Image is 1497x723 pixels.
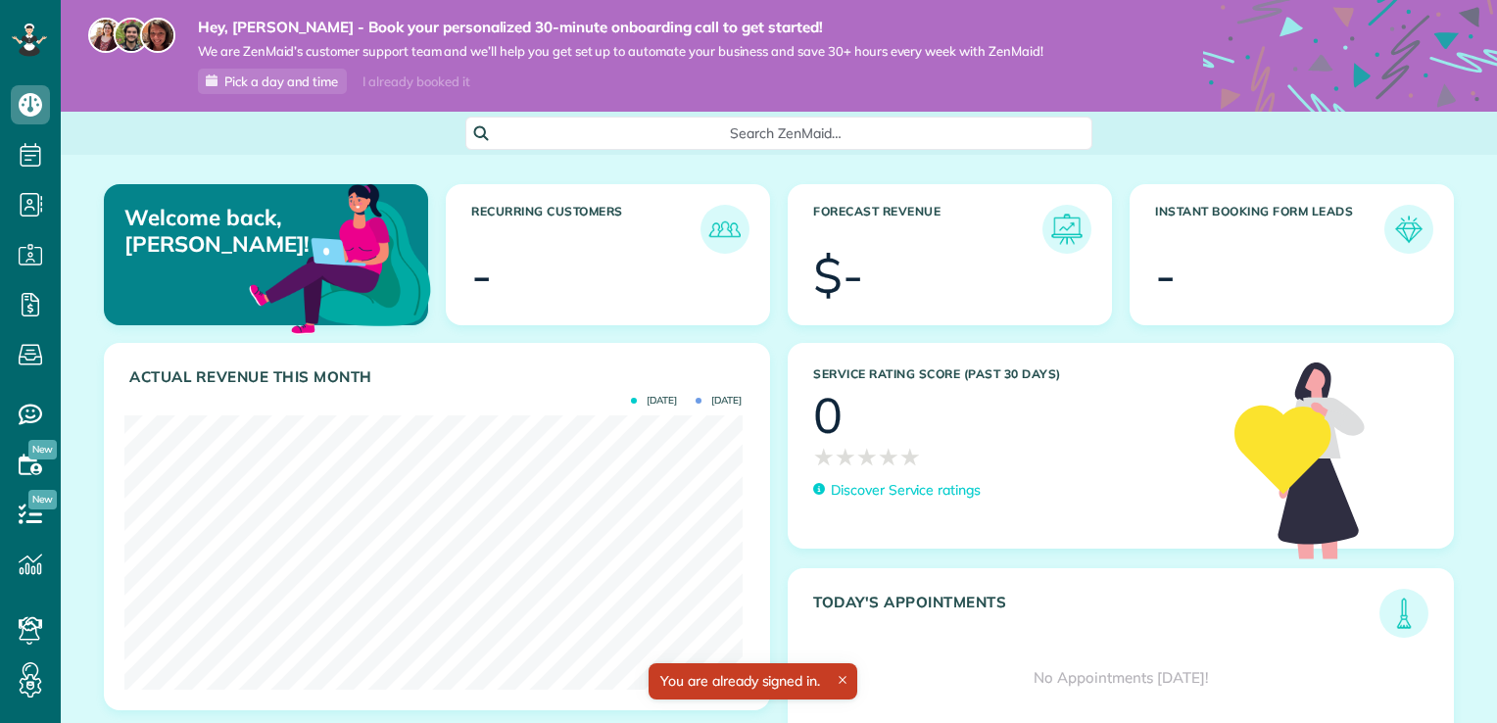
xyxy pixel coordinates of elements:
[631,396,677,406] span: [DATE]
[878,440,899,474] span: ★
[856,440,878,474] span: ★
[471,251,492,300] div: -
[705,210,745,249] img: icon_recurring_customers-cf858462ba22bcd05b5a5880d41d6543d210077de5bb9ebc9590e49fd87d84ed.png
[789,638,1453,718] div: No Appointments [DATE]!
[813,251,863,300] div: $-
[1389,210,1428,249] img: icon_form_leads-04211a6a04a5b2264e4ee56bc0799ec3eb69b7e499cbb523a139df1d13a81ae0.png
[140,18,175,53] img: michelle-19f622bdf1676172e81f8f8fba1fb50e276960ebfe0243fe18214015130c80e4.jpg
[28,490,57,509] span: New
[198,43,1043,60] span: We are ZenMaid’s customer support team and we’ll help you get set up to automate your business an...
[899,440,921,474] span: ★
[1155,251,1176,300] div: -
[813,205,1042,254] h3: Forecast Revenue
[124,205,322,257] p: Welcome back, [PERSON_NAME]!
[28,440,57,459] span: New
[245,162,435,352] img: dashboard_welcome-42a62b7d889689a78055ac9021e634bf52bae3f8056760290aed330b23ab8690.png
[129,368,749,386] h3: Actual Revenue this month
[1155,205,1384,254] h3: Instant Booking Form Leads
[835,440,856,474] span: ★
[224,73,338,89] span: Pick a day and time
[831,480,981,501] p: Discover Service ratings
[696,396,742,406] span: [DATE]
[351,70,481,94] div: I already booked it
[813,594,1379,638] h3: Today's Appointments
[88,18,123,53] img: maria-72a9807cf96188c08ef61303f053569d2e2a8a1cde33d635c8a3ac13582a053d.jpg
[813,440,835,474] span: ★
[198,69,347,94] a: Pick a day and time
[471,205,700,254] h3: Recurring Customers
[1047,210,1087,249] img: icon_forecast_revenue-8c13a41c7ed35a8dcfafea3cbb826a0462acb37728057bba2d056411b612bbbe.png
[813,480,981,501] a: Discover Service ratings
[813,391,843,440] div: 0
[198,18,1043,37] strong: Hey, [PERSON_NAME] - Book your personalized 30-minute onboarding call to get started!
[649,663,857,699] div: You are already signed in.
[813,367,1215,381] h3: Service Rating score (past 30 days)
[1384,594,1424,633] img: icon_todays_appointments-901f7ab196bb0bea1936b74009e4eb5ffbc2d2711fa7634e0d609ed5ef32b18b.png
[114,18,149,53] img: jorge-587dff0eeaa6aab1f244e6dc62b8924c3b6ad411094392a53c71c6c4a576187d.jpg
